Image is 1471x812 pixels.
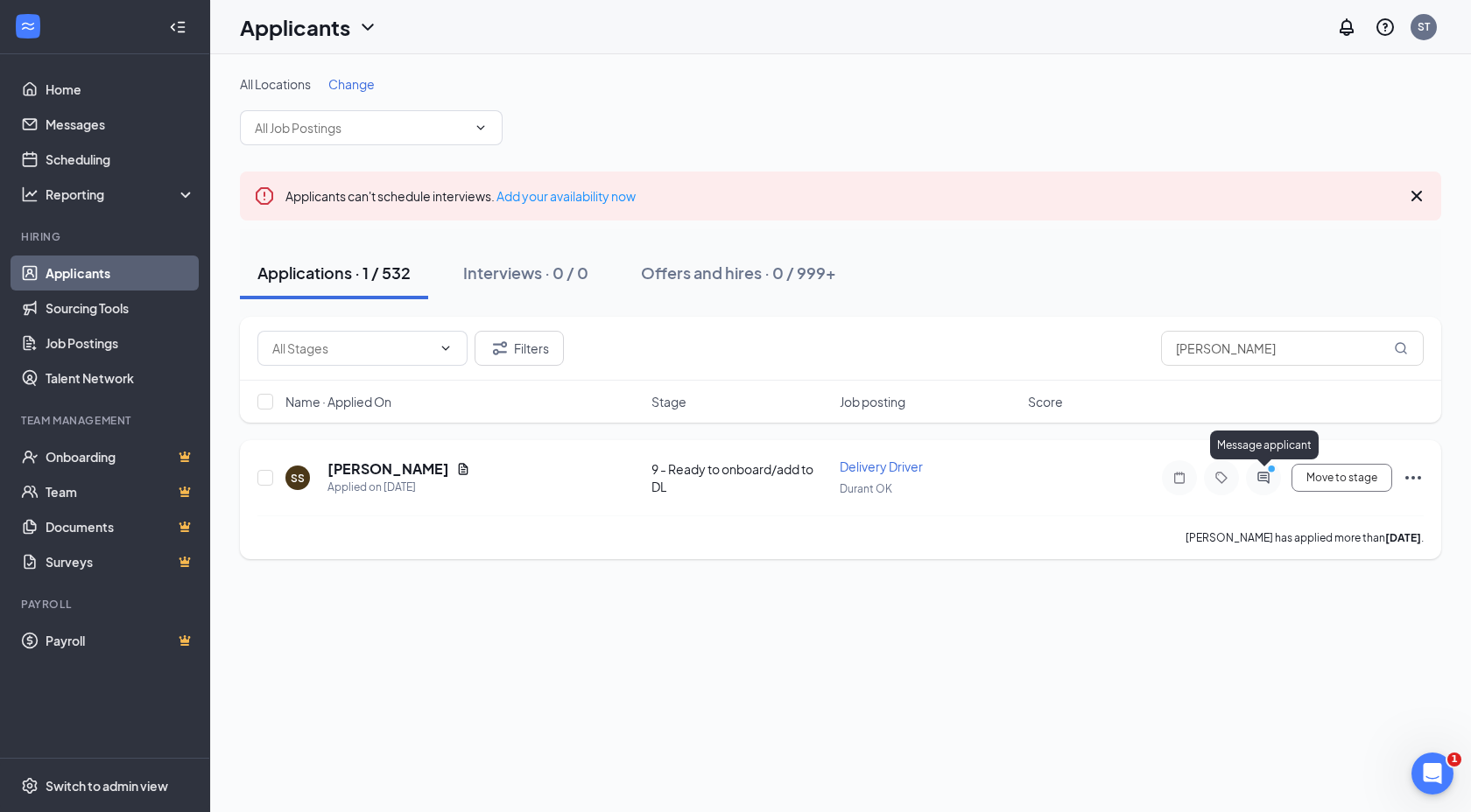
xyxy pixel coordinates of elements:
a: Home [46,72,195,107]
div: 9 - Ready to onboard/add to DL [651,460,829,495]
svg: Cross [1406,185,1427,206]
svg: Ellipses [1403,467,1424,488]
svg: ChevronDown [474,121,488,135]
svg: Tag [1211,471,1232,485]
a: TeamCrown [46,474,195,509]
button: Filter Filters [475,331,564,366]
svg: Analysis [21,185,39,203]
div: ST [1418,19,1430,34]
div: Switch to admin view [46,777,168,794]
svg: Filter [489,338,510,359]
div: Reporting [46,185,196,203]
input: Search in applications [1161,331,1424,366]
div: Payroll [21,597,192,612]
div: Applied on [DATE] [327,479,470,496]
svg: ChevronDown [357,17,378,38]
span: 1 [1447,752,1461,766]
a: Messages [46,107,195,142]
div: Team Management [21,413,192,428]
p: [PERSON_NAME] has applied more than . [1186,530,1424,545]
span: Change [328,76,375,92]
span: Job posting [840,393,905,410]
a: SurveysCrown [46,544,195,579]
svg: ActiveChat [1253,471,1274,485]
svg: ChevronDown [439,341,453,355]
div: SS [291,471,305,486]
span: Stage [651,393,686,410]
svg: WorkstreamLogo [19,17,37,35]
a: OnboardingCrown [46,439,195,474]
div: Offers and hires · 0 / 999+ [641,262,836,283]
svg: QuestionInfo [1375,17,1396,38]
iframe: Intercom live chat [1411,752,1453,794]
svg: Note [1169,471,1190,485]
div: Message applicant [1210,430,1319,459]
svg: Notifications [1336,17,1357,38]
svg: Collapse [169,18,187,36]
span: Delivery Driver [840,458,923,474]
svg: Settings [21,777,39,794]
svg: MagnifyingGlass [1394,341,1408,355]
b: [DATE] [1385,531,1421,544]
a: PayrollCrown [46,623,195,658]
a: Talent Network [46,360,195,395]
button: Move to stage [1292,464,1392,492]
span: Applicants can't schedule interviews. [285,188,636,204]
svg: Error [254,185,275,206]
span: Durant OK [840,482,892,495]
span: Score [1028,393,1063,410]
div: Hiring [21,229,192,244]
a: Applicants [46,255,195,290]
svg: Document [456,462,470,476]
svg: PrimaryDot [1263,464,1284,478]
a: Sourcing Tools [46,290,195,325]
input: All Job Postings [255,118,467,137]
div: Interviews · 0 / 0 [463,262,588,283]
div: Applications · 1 / 532 [257,262,411,283]
input: All Stages [272,339,432,358]
h5: [PERSON_NAME] [327,459,449,479]
span: Name · Applied On [285,393,391,410]
span: All Locations [240,76,311,92]
h1: Applicants [240,12,350,42]
a: Scheduling [46,142,195,177]
a: DocumentsCrown [46,509,195,544]
a: Job Postings [46,325,195,360]
a: Add your availability now [496,188,636,204]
